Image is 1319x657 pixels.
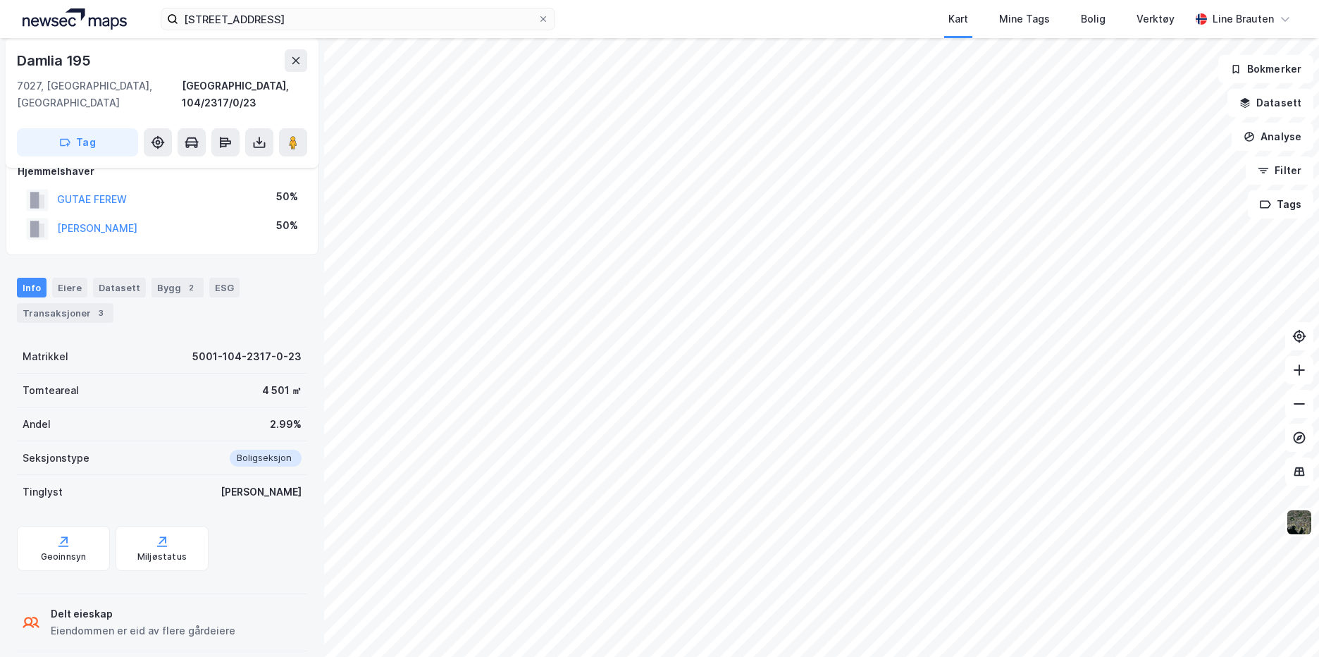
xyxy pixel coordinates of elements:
[23,382,79,399] div: Tomteareal
[276,217,298,234] div: 50%
[182,78,307,111] div: [GEOGRAPHIC_DATA], 104/2317/0/23
[17,278,47,297] div: Info
[52,278,87,297] div: Eiere
[1218,55,1313,83] button: Bokmerker
[1249,589,1319,657] iframe: Chat Widget
[1227,89,1313,117] button: Datasett
[137,551,187,563] div: Miljøstatus
[184,281,198,295] div: 2
[23,484,63,501] div: Tinglyst
[17,78,182,111] div: 7027, [GEOGRAPHIC_DATA], [GEOGRAPHIC_DATA]
[1232,123,1313,151] button: Analyse
[93,278,146,297] div: Datasett
[270,416,302,433] div: 2.99%
[51,622,235,639] div: Eiendommen er eid av flere gårdeiere
[948,11,968,27] div: Kart
[151,278,204,297] div: Bygg
[23,8,127,30] img: logo.a4113a55bc3d86da70a041830d287a7e.svg
[1286,509,1313,536] img: 9k=
[17,128,138,156] button: Tag
[41,551,87,563] div: Geoinnsyn
[17,303,113,323] div: Transaksjoner
[23,450,89,467] div: Seksjonstype
[1248,190,1313,219] button: Tags
[1213,11,1274,27] div: Line Brauten
[276,188,298,205] div: 50%
[1081,11,1106,27] div: Bolig
[192,348,302,365] div: 5001-104-2317-0-23
[17,49,94,72] div: Damlia 195
[999,11,1050,27] div: Mine Tags
[178,8,538,30] input: Søk på adresse, matrikkel, gårdeiere, leietakere eller personer
[221,484,302,501] div: [PERSON_NAME]
[94,306,108,320] div: 3
[262,382,302,399] div: 4 501 ㎡
[1137,11,1175,27] div: Verktøy
[18,163,306,180] div: Hjemmelshaver
[23,416,51,433] div: Andel
[51,606,235,622] div: Delt eieskap
[209,278,240,297] div: ESG
[23,348,68,365] div: Matrikkel
[1246,156,1313,185] button: Filter
[1249,589,1319,657] div: Kontrollprogram for chat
